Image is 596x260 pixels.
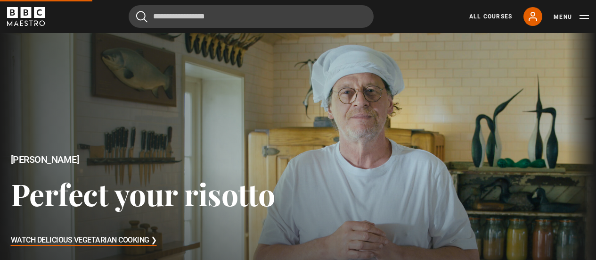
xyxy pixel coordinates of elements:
[554,12,589,22] button: Toggle navigation
[11,234,157,248] h3: Watch Delicious Vegetarian Cooking ❯
[469,12,512,21] a: All Courses
[11,154,275,165] h2: [PERSON_NAME]
[7,7,45,26] svg: BBC Maestro
[11,176,275,212] h3: Perfect your risotto
[136,11,147,23] button: Submit the search query
[129,5,374,28] input: Search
